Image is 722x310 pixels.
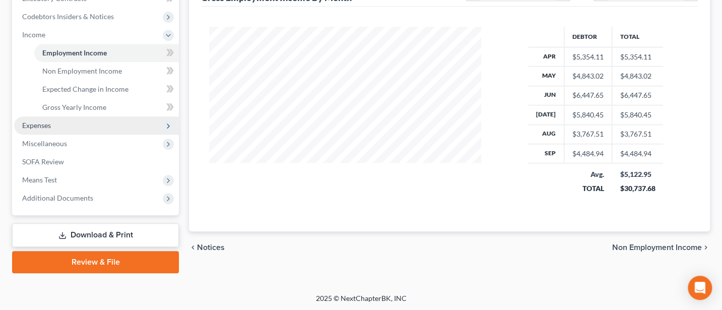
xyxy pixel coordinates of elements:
[14,153,179,171] a: SOFA Review
[42,67,122,75] span: Non Employment Income
[34,44,179,62] a: Employment Income
[612,67,663,86] td: $4,843.02
[620,183,655,194] div: $30,737.68
[22,12,114,21] span: Codebtors Insiders & Notices
[620,169,655,179] div: $5,122.95
[42,85,128,93] span: Expected Change in Income
[702,243,710,252] i: chevron_right
[42,48,107,57] span: Employment Income
[528,67,564,86] th: May
[22,157,64,166] span: SOFA Review
[12,251,179,273] a: Review & File
[22,30,45,39] span: Income
[22,194,93,202] span: Additional Documents
[564,27,612,47] th: Debtor
[528,144,564,163] th: Sep
[34,62,179,80] a: Non Employment Income
[572,90,604,100] div: $6,447.65
[189,243,225,252] button: chevron_left Notices
[612,243,710,252] button: Non Employment Income chevron_right
[572,149,604,159] div: $4,484.94
[528,125,564,144] th: Aug
[572,129,604,139] div: $3,767.51
[612,144,663,163] td: $4,484.94
[572,169,604,179] div: Avg.
[22,175,57,184] span: Means Test
[34,80,179,98] a: Expected Change in Income
[612,27,663,47] th: Total
[572,110,604,120] div: $5,840.45
[22,139,67,148] span: Miscellaneous
[612,47,663,66] td: $5,354.11
[34,98,179,116] a: Gross Yearly Income
[612,86,663,105] td: $6,447.65
[612,125,663,144] td: $3,767.51
[612,105,663,125] td: $5,840.45
[572,71,604,81] div: $4,843.02
[42,103,106,111] span: Gross Yearly Income
[22,121,51,130] span: Expenses
[197,243,225,252] span: Notices
[528,47,564,66] th: Apr
[688,276,712,300] div: Open Intercom Messenger
[12,223,179,247] a: Download & Print
[528,86,564,105] th: Jun
[572,52,604,62] div: $5,354.11
[528,105,564,125] th: [DATE]
[612,243,702,252] span: Non Employment Income
[572,183,604,194] div: TOTAL
[189,243,197,252] i: chevron_left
